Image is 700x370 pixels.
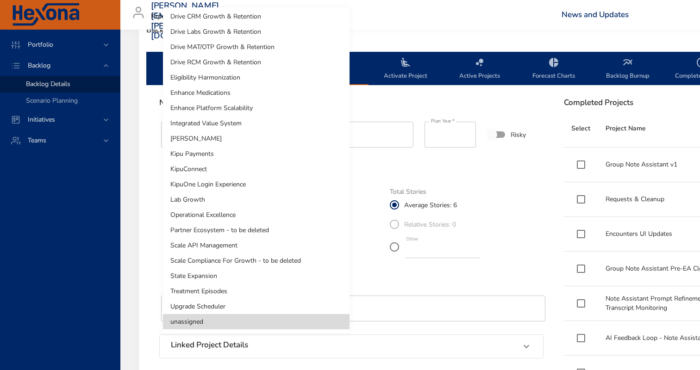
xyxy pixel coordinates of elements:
[163,146,350,161] li: Kipu Payments
[163,70,350,85] li: Eligibility Harmonization
[163,284,350,299] li: Treatment Episodes
[163,238,350,253] li: Scale API Management
[163,222,350,238] li: Partner Ecosystem - to be deleted
[163,39,350,55] li: Drive MAT/OTP Growth & Retention
[163,161,350,177] li: KipuConnect
[163,24,350,39] li: Drive Labs Growth & Retention
[163,100,350,116] li: Enhance Platform Scalability
[163,314,350,329] li: unassigned
[163,299,350,314] li: Upgrade Scheduler
[163,268,350,284] li: State Expansion
[163,55,350,70] li: Drive RCM Growth & Retention
[163,177,350,192] li: KipuOne Login Experience
[163,85,350,100] li: Enhance Medications
[163,116,350,131] li: Integrated Value System
[163,207,350,222] li: Operational Excellence
[163,253,350,268] li: Scale Compliance For Growth - to be deleted
[163,192,350,207] li: Lab Growth
[163,9,350,24] li: Drive CRM Growth & Retention
[163,131,350,146] li: [PERSON_NAME]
